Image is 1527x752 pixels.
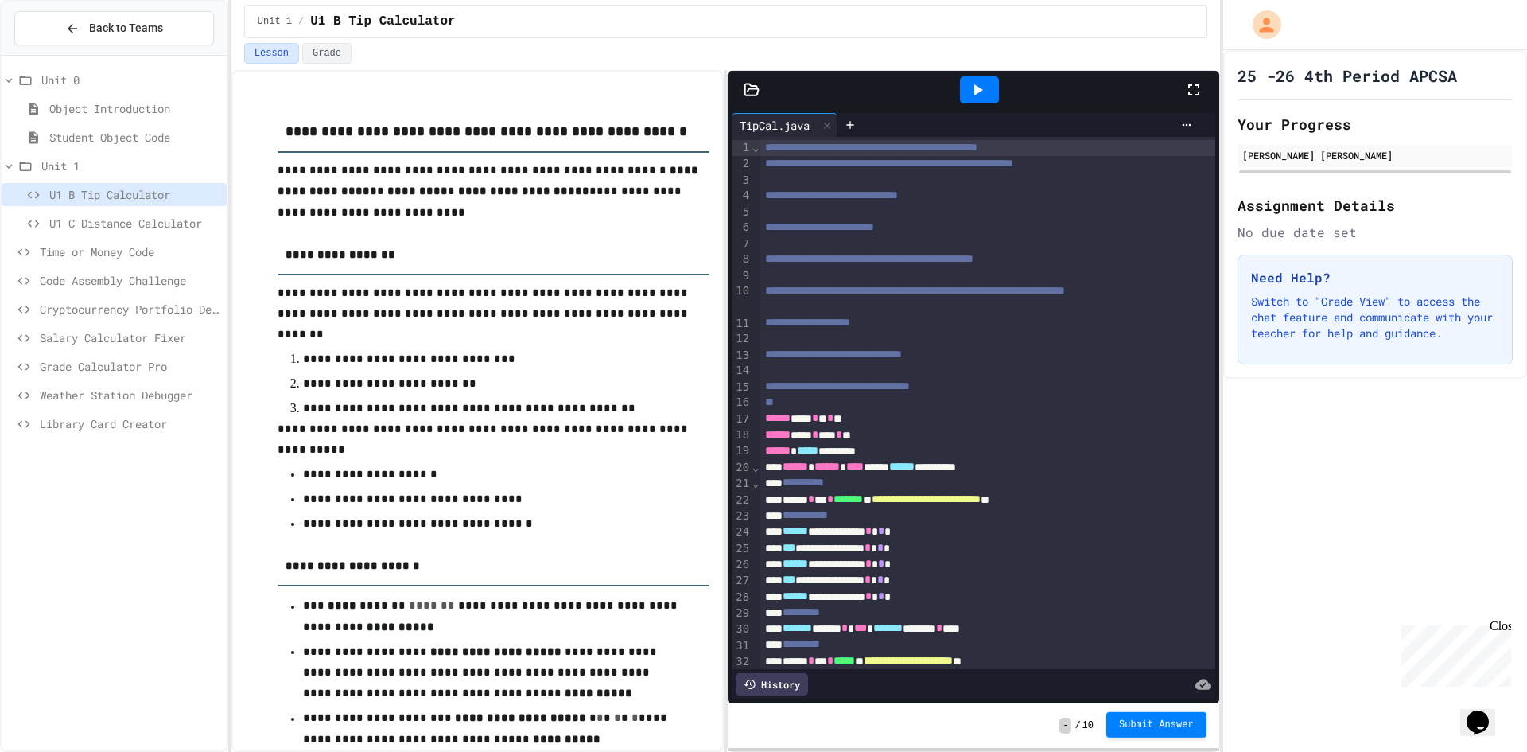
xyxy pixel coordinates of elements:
[732,638,752,654] div: 31
[40,272,220,289] span: Code Assembly Challenge
[49,215,220,232] span: U1 C Distance Calculator
[732,251,752,267] div: 8
[732,363,752,379] div: 14
[49,186,220,203] span: U1 B Tip Calculator
[732,590,752,606] div: 28
[6,6,110,101] div: Chat with us now!Close
[298,15,304,28] span: /
[752,477,760,489] span: Fold line
[1460,688,1511,736] iframe: chat widget
[732,156,752,172] div: 2
[40,358,220,375] span: Grade Calculator Pro
[1119,719,1194,731] span: Submit Answer
[732,331,752,347] div: 12
[732,117,818,134] div: TipCal.java
[1236,6,1285,43] div: My Account
[40,329,220,346] span: Salary Calculator Fixer
[40,301,220,318] span: Cryptocurrency Portfolio Debugger
[732,427,752,443] div: 18
[244,43,299,64] button: Lesson
[752,461,760,473] span: Fold line
[1059,718,1071,734] span: -
[1238,194,1513,216] h2: Assignment Details
[41,158,220,174] span: Unit 1
[732,283,752,316] div: 10
[732,654,752,670] div: 32
[1238,223,1513,242] div: No due date set
[736,673,808,696] div: History
[41,72,220,88] span: Unit 0
[732,508,752,524] div: 23
[732,188,752,204] div: 4
[732,268,752,284] div: 9
[40,244,220,260] span: Time or Money Code
[1395,619,1511,687] iframe: chat widget
[732,348,752,364] div: 13
[732,220,752,236] div: 6
[89,20,163,37] span: Back to Teams
[752,141,760,154] span: Fold line
[732,493,752,508] div: 22
[1074,719,1080,732] span: /
[1251,268,1499,287] h3: Need Help?
[258,15,292,28] span: Unit 1
[1082,719,1094,732] span: 10
[732,573,752,589] div: 27
[1242,148,1508,162] div: [PERSON_NAME] [PERSON_NAME]
[732,205,752,220] div: 5
[732,236,752,252] div: 7
[1251,294,1499,341] p: Switch to "Grade View" to access the chat feature and communicate with your teacher for help and ...
[732,476,752,492] div: 21
[732,395,752,411] div: 16
[732,443,752,459] div: 19
[732,606,752,621] div: 29
[310,12,455,31] span: U1 B Tip Calculator
[732,113,837,137] div: TipCal.java
[40,387,220,403] span: Weather Station Debugger
[732,316,752,332] div: 11
[49,129,220,146] span: Student Object Code
[302,43,352,64] button: Grade
[732,557,752,573] div: 26
[49,100,220,117] span: Object Introduction
[40,415,220,432] span: Library Card Creator
[732,524,752,540] div: 24
[732,411,752,427] div: 17
[1238,64,1457,87] h1: 25 -26 4th Period APCSA
[14,11,214,45] button: Back to Teams
[732,173,752,189] div: 3
[1106,712,1206,738] button: Submit Answer
[732,380,752,395] div: 15
[732,541,752,557] div: 25
[732,621,752,637] div: 30
[732,140,752,156] div: 1
[732,460,752,476] div: 20
[1238,113,1513,135] h2: Your Progress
